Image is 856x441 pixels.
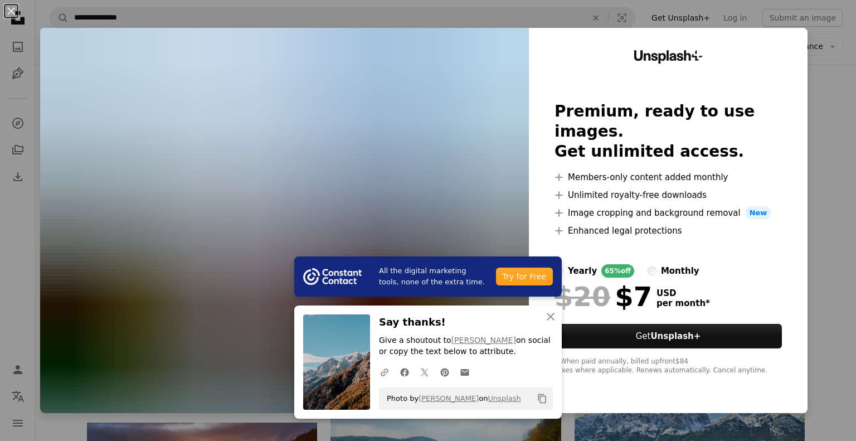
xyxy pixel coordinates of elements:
[419,394,479,403] a: [PERSON_NAME]
[555,224,782,238] li: Enhanced legal protections
[395,361,415,383] a: Share on Facebook
[488,394,521,403] a: Unsplash
[650,331,701,341] strong: Unsplash+
[648,266,656,275] input: monthly
[568,264,597,278] div: yearly
[379,265,487,288] span: All the digital marketing tools, none of the extra time.
[555,101,782,162] h2: Premium, ready to use images. Get unlimited access.
[435,361,455,383] a: Share on Pinterest
[656,288,710,298] span: USD
[379,314,553,331] h3: Say thanks!
[555,171,782,184] li: Members-only content added monthly
[294,256,562,297] a: All the digital marketing tools, none of the extra time.Try for Free
[555,357,782,375] div: * When paid annually, billed upfront $84 Taxes where applicable. Renews automatically. Cancel any...
[455,361,475,383] a: Share over email
[661,264,699,278] div: monthly
[451,336,516,345] a: [PERSON_NAME]
[415,361,435,383] a: Share on Twitter
[303,268,362,285] img: file-1754318165549-24bf788d5b37
[656,298,710,308] span: per month *
[379,335,553,357] p: Give a shoutout to on social or copy the text below to attribute.
[555,188,782,202] li: Unlimited royalty-free downloads
[555,206,782,220] li: Image cropping and background removal
[601,264,634,278] div: 65% off
[555,282,610,311] span: $20
[381,390,521,408] span: Photo by on
[555,324,782,348] button: GetUnsplash+
[533,389,552,408] button: Copy to clipboard
[555,282,652,311] div: $7
[496,268,553,285] div: Try for Free
[745,206,772,220] span: New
